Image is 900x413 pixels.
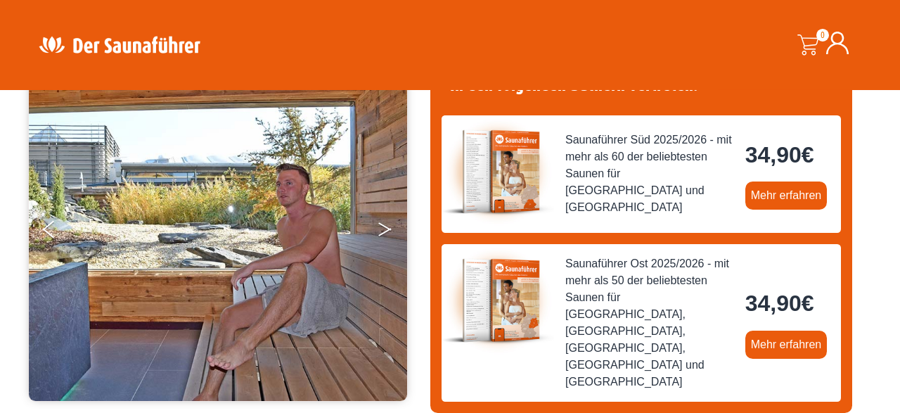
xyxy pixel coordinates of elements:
[745,291,814,316] bdi: 34,90
[745,182,828,210] a: Mehr erfahren
[745,142,814,167] bdi: 34,90
[442,115,554,228] img: der-saunafuehrer-2025-sued.jpg
[565,132,734,216] span: Saunaführer Süd 2025/2026 - mit mehr als 60 der beliebtesten Saunen für [GEOGRAPHIC_DATA] und [GE...
[802,291,814,316] span: €
[442,244,554,357] img: der-saunafuehrer-2025-ost.jpg
[816,29,829,42] span: 0
[43,215,78,250] button: Previous
[802,142,814,167] span: €
[745,331,828,359] a: Mehr erfahren
[377,215,412,250] button: Next
[565,255,734,390] span: Saunaführer Ost 2025/2026 - mit mehr als 50 der beliebtesten Saunen für [GEOGRAPHIC_DATA], [GEOGR...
